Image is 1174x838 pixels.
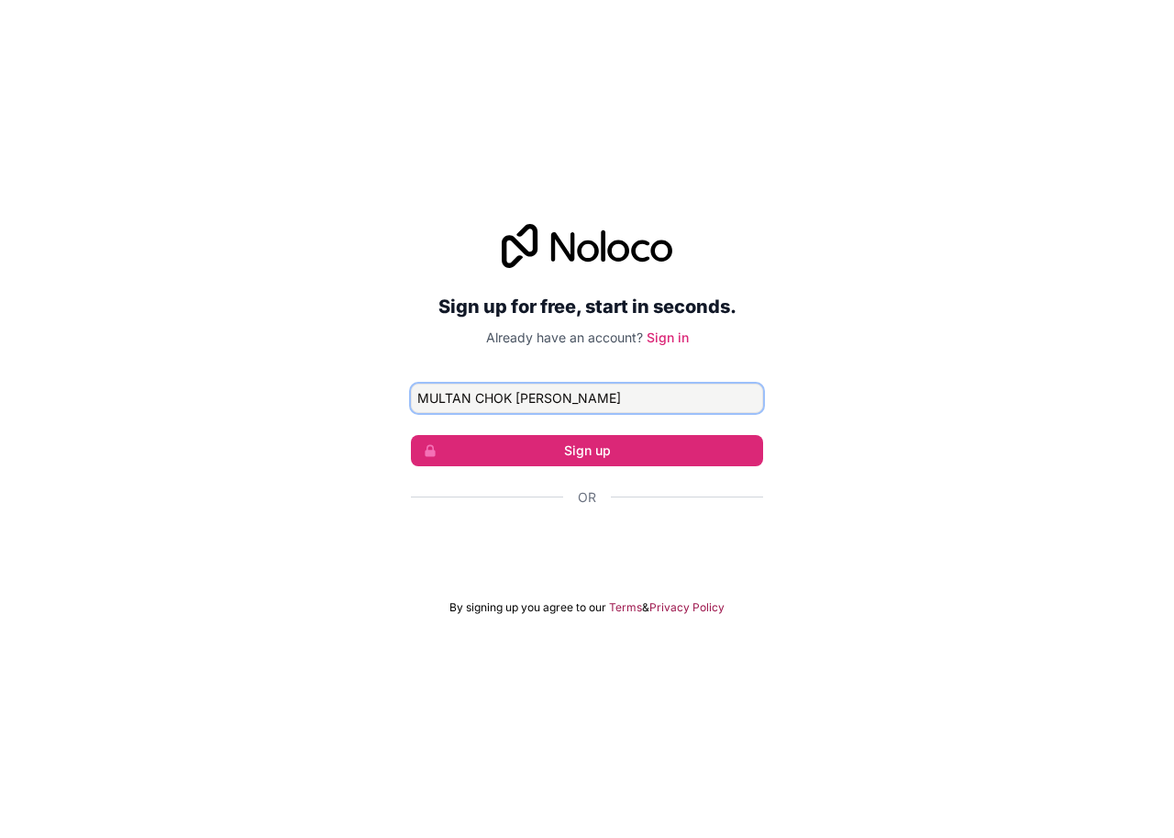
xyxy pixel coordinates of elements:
[411,290,763,323] h2: Sign up for free, start in seconds.
[647,330,689,345] a: Sign in
[642,600,649,615] span: &
[486,330,643,345] span: Already have an account?
[402,527,772,567] iframe: Sign in with Google Button
[578,488,596,507] span: Or
[411,435,763,466] button: Sign up
[411,384,763,413] input: Email address
[449,600,606,615] span: By signing up you agree to our
[649,600,725,615] a: Privacy Policy
[609,600,642,615] a: Terms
